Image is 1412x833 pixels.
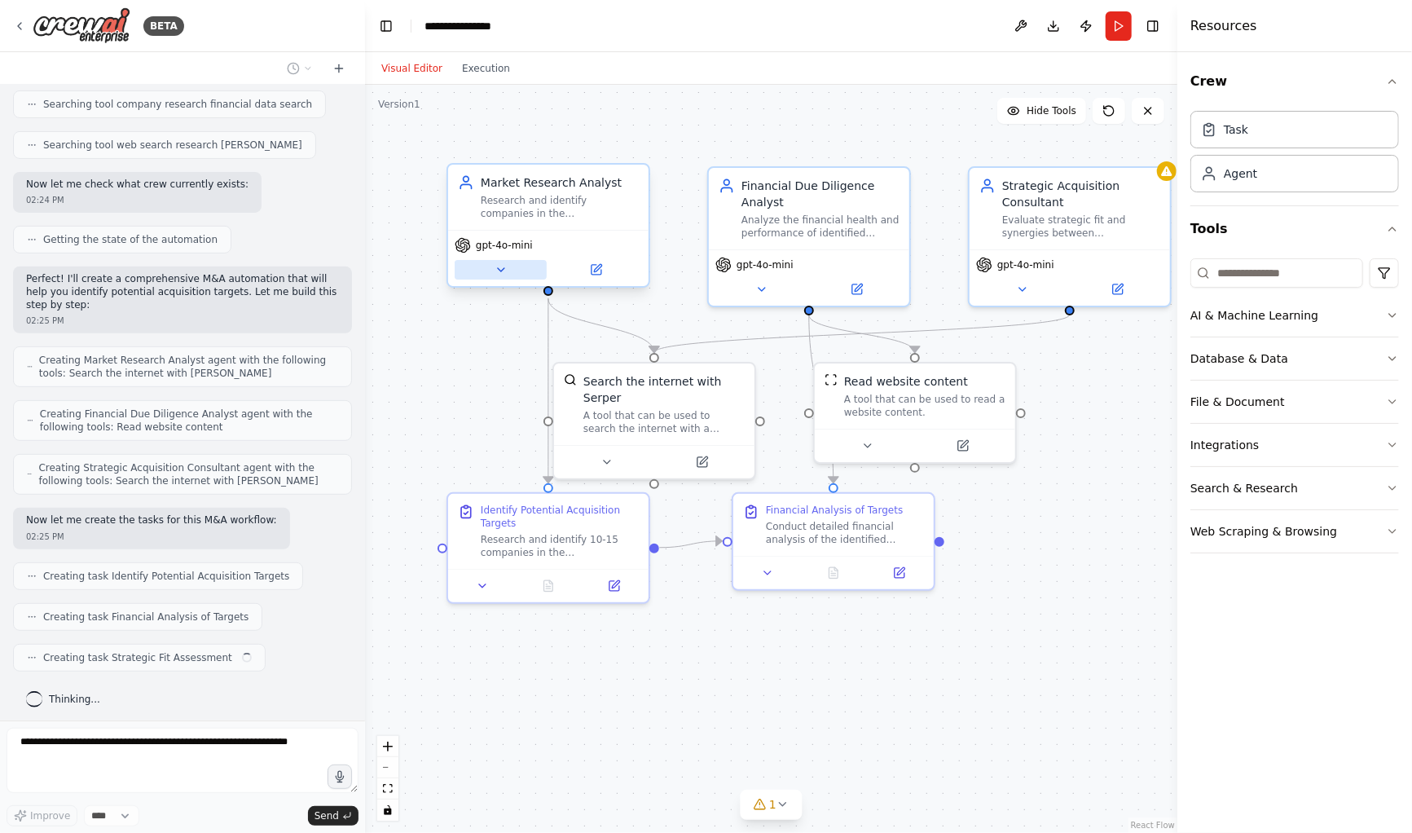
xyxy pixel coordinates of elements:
[446,166,650,291] div: Market Research AnalystResearch and identify companies in the {target_industry} industry that cou...
[315,809,339,822] span: Send
[741,178,900,210] div: Financial Due Diligence Analyst
[481,174,639,191] div: Market Research Analyst
[656,452,748,472] button: Open in side panel
[43,139,302,152] span: Searching tool web search research [PERSON_NAME]
[844,393,1005,419] div: A tool that can be used to read a website content.
[801,315,923,352] g: Edge from d71da400-f6fc-42a8-9798-25711c3ef8cd to 6978c4fd-d4ce-4d28-bfcd-6cf6217c8afb
[799,563,869,583] button: No output available
[997,98,1086,124] button: Hide Tools
[326,59,352,78] button: Start a new chat
[766,504,903,517] div: Financial Analysis of Targets
[564,373,577,386] img: SerperDevTool
[1224,121,1248,138] div: Task
[766,520,924,546] div: Conduct detailed financial analysis of the identified potential acquisition targets. Research and...
[26,531,277,543] div: 02:25 PM
[39,354,338,380] span: Creating Market Research Analyst agent with the following tools: Search the internet with [PERSON...
[583,373,745,406] div: Search the internet with Serper
[377,800,398,821] button: toggle interactivity
[1190,337,1399,380] button: Database & Data
[7,805,77,826] button: Improve
[1002,214,1160,240] div: Evaluate strategic fit and synergies between {company_name} and potential acquisition targets, cr...
[1190,381,1399,423] button: File & Document
[540,298,556,483] g: Edge from 5c50f5a7-0978-419f-8437-ab5d391abf74 to 13798183-a6ee-4058-b0f5-408509b4e91a
[844,373,968,390] div: Read website content
[801,315,842,483] g: Edge from d71da400-f6fc-42a8-9798-25711c3ef8cd to 2faa1da0-e10e-4a11-81ee-b8c97623c774
[43,610,249,624] span: Creating task Financial Analysis of Targets
[825,373,838,386] img: ScrapeWebsiteTool
[1027,104,1076,117] span: Hide Tools
[452,59,520,78] button: Execution
[659,533,722,556] g: Edge from 13798183-a6ee-4058-b0f5-408509b4e91a to 2faa1da0-e10e-4a11-81ee-b8c97623c774
[540,298,662,352] g: Edge from 5c50f5a7-0978-419f-8437-ab5d391abf74 to 6f40748d-c233-4e63-9748-c496663d57a1
[481,533,639,559] div: Research and identify 10-15 companies in the {target_industry} industry that could be potential a...
[871,563,927,583] button: Open in side panel
[1190,467,1399,509] button: Search & Research
[1141,15,1164,37] button: Hide right sidebar
[1131,821,1175,830] a: React Flow attribution
[30,809,70,822] span: Improve
[1190,104,1399,205] div: Crew
[33,7,130,44] img: Logo
[377,778,398,800] button: fit view
[1190,252,1399,566] div: Tools
[476,239,533,252] span: gpt-4o-mini
[917,436,1009,456] button: Open in side panel
[1190,206,1399,252] button: Tools
[514,576,583,596] button: No output available
[481,194,639,220] div: Research and identify companies in the {target_industry} industry that could be potential acquisi...
[49,693,100,706] span: Thinking...
[377,736,398,821] div: React Flow controls
[280,59,319,78] button: Switch to previous chat
[26,315,339,327] div: 02:25 PM
[811,280,903,299] button: Open in side panel
[707,166,911,307] div: Financial Due Diligence AnalystAnalyze the financial health and performance of identified potenti...
[1190,424,1399,466] button: Integrations
[1190,510,1399,553] button: Web Scraping & Browsing
[328,765,352,789] button: Click to speak your automation idea
[1190,16,1257,36] h4: Resources
[741,214,900,240] div: Analyze the financial health and performance of identified potential acquisition targets, evaluat...
[997,258,1054,271] span: gpt-4o-mini
[43,651,232,664] span: Creating task Strategic Fit Assessment
[1071,280,1163,299] button: Open in side panel
[377,736,398,757] button: zoom in
[583,409,745,435] div: A tool that can be used to search the internet with a search_query. Supports different search typ...
[1002,178,1160,210] div: Strategic Acquisition Consultant
[43,98,312,111] span: Searching tool company research financial data search
[1224,165,1257,182] div: Agent
[26,273,339,311] p: Perfect! I'll create a comprehensive M&A automation that will help you identify potential acquisi...
[378,98,420,111] div: Version 1
[813,362,1017,464] div: ScrapeWebsiteToolRead website contentA tool that can be used to read a website content.
[737,258,794,271] span: gpt-4o-mini
[481,504,639,530] div: Identify Potential Acquisition Targets
[740,790,803,820] button: 1
[732,492,935,591] div: Financial Analysis of TargetsConduct detailed financial analysis of the identified potential acqu...
[550,260,642,280] button: Open in side panel
[43,233,218,246] span: Getting the state of the automation
[968,166,1172,307] div: Strategic Acquisition ConsultantEvaluate strategic fit and synergies between {company_name} and p...
[26,514,277,527] p: Now let me create the tasks for this M&A workflow:
[1190,294,1399,337] button: AI & Machine Learning
[446,492,650,604] div: Identify Potential Acquisition TargetsResearch and identify 10-15 companies in the {target_indust...
[43,570,289,583] span: Creating task Identify Potential Acquisition Targets
[26,194,249,206] div: 02:24 PM
[143,16,184,36] div: BETA
[769,796,776,813] span: 1
[377,757,398,778] button: zoom out
[1190,59,1399,104] button: Crew
[586,576,642,596] button: Open in side panel
[308,806,358,826] button: Send
[646,315,1078,352] g: Edge from 3bb97e18-457a-4aab-b274-4aeba9cf89d3 to 6f40748d-c233-4e63-9748-c496663d57a1
[40,408,338,434] span: Creating Financial Due Diligence Analyst agent with the following tools: Read website content
[38,461,338,487] span: Creating Strategic Acquisition Consultant agent with the following tools: Search the internet wit...
[375,15,398,37] button: Hide left sidebar
[372,59,452,78] button: Visual Editor
[26,178,249,192] p: Now let me check what crew currently exists:
[424,18,505,34] nav: breadcrumb
[552,362,756,480] div: SerperDevToolSearch the internet with SerperA tool that can be used to search the internet with a...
